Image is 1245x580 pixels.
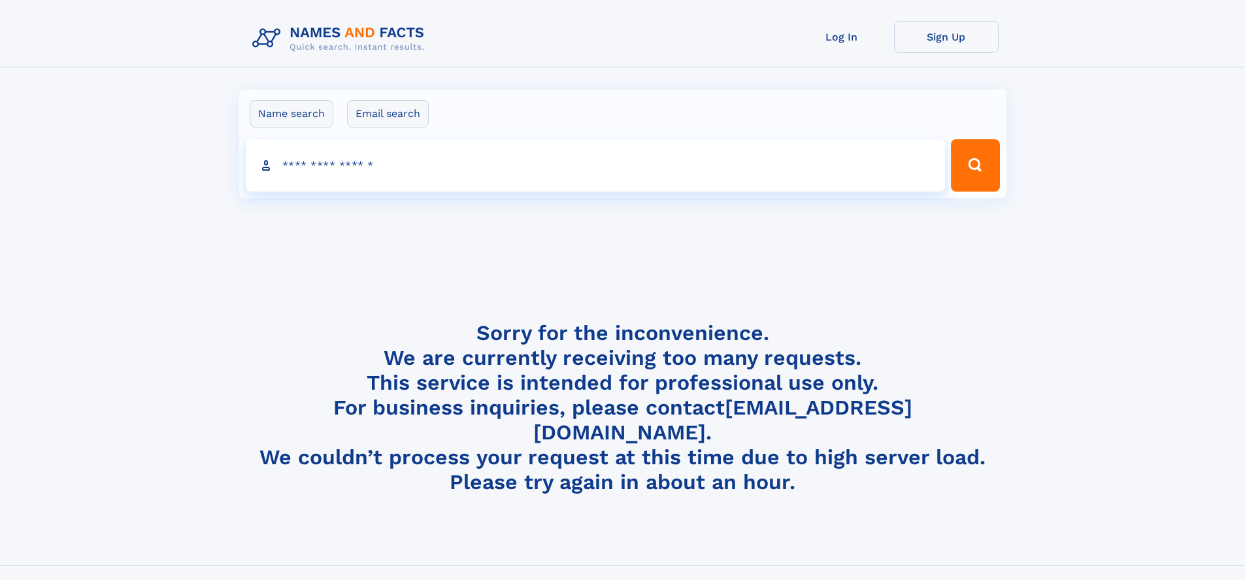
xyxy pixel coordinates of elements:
[789,21,894,53] a: Log In
[894,21,999,53] a: Sign Up
[347,100,429,128] label: Email search
[247,21,435,56] img: Logo Names and Facts
[250,100,333,128] label: Name search
[247,320,999,495] h4: Sorry for the inconvenience. We are currently receiving too many requests. This service is intend...
[951,139,999,192] button: Search Button
[246,139,946,192] input: search input
[533,395,912,445] a: [EMAIL_ADDRESS][DOMAIN_NAME]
